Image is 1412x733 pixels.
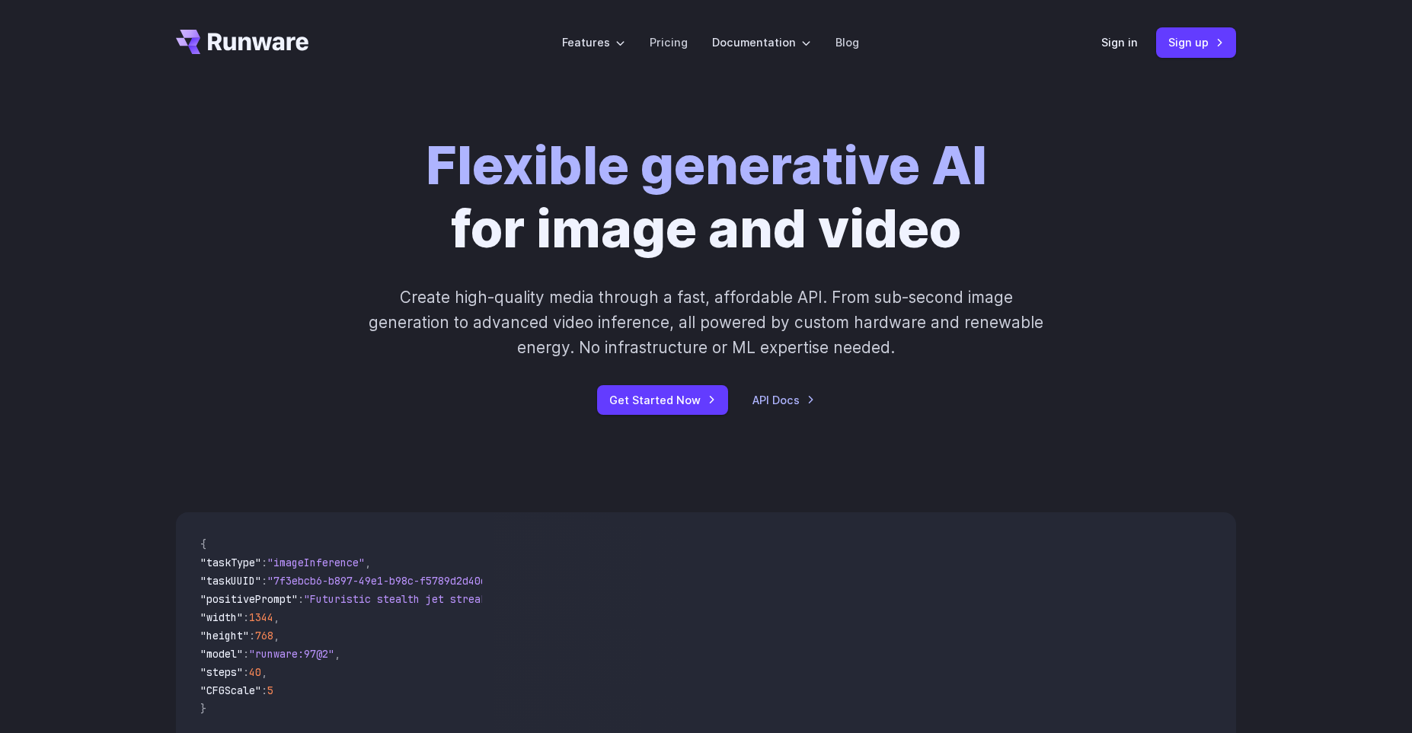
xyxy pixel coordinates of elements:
[255,629,273,642] span: 768
[273,610,280,624] span: ,
[200,665,243,679] span: "steps"
[1101,33,1138,51] a: Sign in
[243,647,249,661] span: :
[261,556,267,569] span: :
[650,33,688,51] a: Pricing
[562,33,625,51] label: Features
[200,592,298,606] span: "positivePrompt"
[426,134,987,260] h1: for image and video
[367,285,1046,361] p: Create high-quality media through a fast, affordable API. From sub-second image generation to adv...
[243,665,249,679] span: :
[249,647,334,661] span: "runware:97@2"
[365,556,371,569] span: ,
[597,385,728,415] a: Get Started Now
[426,133,987,197] strong: Flexible generative AI
[200,574,261,588] span: "taskUUID"
[200,610,243,624] span: "width"
[261,684,267,697] span: :
[243,610,249,624] span: :
[249,610,273,624] span: 1344
[267,556,365,569] span: "imageInference"
[267,684,273,697] span: 5
[712,33,811,51] label: Documentation
[200,629,249,642] span: "height"
[835,33,859,51] a: Blog
[176,30,308,54] a: Go to /
[267,574,499,588] span: "7f3ebcb6-b897-49e1-b98c-f5789d2d40d7"
[261,574,267,588] span: :
[249,629,255,642] span: :
[304,592,858,606] span: "Futuristic stealth jet streaking through a neon-lit cityscape with glowing purple exhaust"
[273,629,280,642] span: ,
[249,665,261,679] span: 40
[298,592,304,606] span: :
[200,556,261,569] span: "taskType"
[200,702,206,715] span: }
[1156,27,1236,57] a: Sign up
[200,537,206,551] span: {
[752,391,815,409] a: API Docs
[200,647,243,661] span: "model"
[261,665,267,679] span: ,
[334,647,340,661] span: ,
[200,684,261,697] span: "CFGScale"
